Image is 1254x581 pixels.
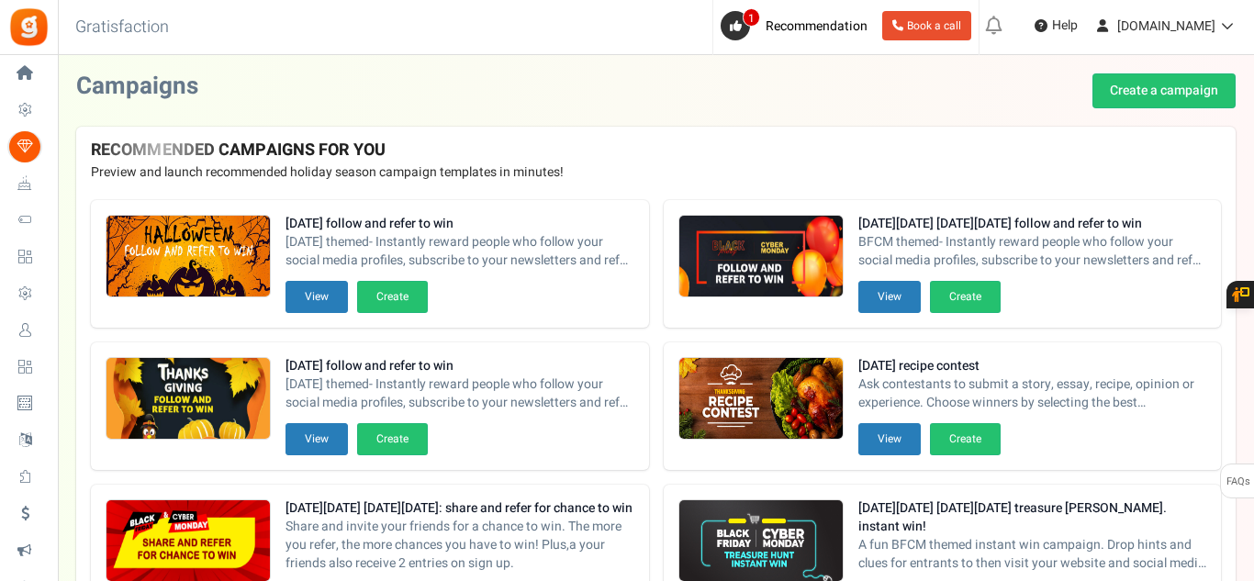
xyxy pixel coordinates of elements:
h3: Gratisfaction [55,9,189,46]
button: View [858,423,921,455]
button: View [286,281,348,313]
span: Ask contestants to submit a story, essay, recipe, opinion or experience. Choose winners by select... [858,375,1207,412]
strong: [DATE] recipe contest [858,357,1207,375]
span: A fun BFCM themed instant win campaign. Drop hints and clues for entrants to then visit your webs... [858,536,1207,573]
h4: RECOMMENDED CAMPAIGNS FOR YOU [91,141,1221,160]
span: [DATE] themed- Instantly reward people who follow your social media profiles, subscribe to your n... [286,233,634,270]
span: 1 [743,8,760,27]
strong: [DATE][DATE] [DATE][DATE] follow and refer to win [858,215,1207,233]
img: Gratisfaction [8,6,50,48]
span: BFCM themed- Instantly reward people who follow your social media profiles, subscribe to your new... [858,233,1207,270]
a: Book a call [882,11,971,40]
img: Recommended Campaigns [106,216,270,298]
strong: [DATE][DATE] [DATE][DATE]: share and refer for chance to win [286,499,634,518]
span: [DOMAIN_NAME] [1117,17,1215,36]
button: Create [357,423,428,455]
p: Share and invite your friends for a chance to win. The more you refer, the more chances you have ... [286,518,634,573]
img: Recommended Campaigns [106,358,270,441]
a: Help [1027,11,1085,40]
strong: [DATE] follow and refer to win [286,357,634,375]
button: Create [357,281,428,313]
img: Recommended Campaigns [679,216,843,298]
button: Create [930,423,1001,455]
button: View [858,281,921,313]
strong: [DATE][DATE] [DATE][DATE] treasure [PERSON_NAME]. instant win! [858,499,1207,536]
span: FAQs [1226,464,1250,499]
span: [DATE] themed- Instantly reward people who follow your social media profiles, subscribe to your n... [286,375,634,412]
button: View [286,423,348,455]
strong: [DATE] follow and refer to win [286,215,634,233]
span: Recommendation [766,17,868,36]
a: 1 Recommendation [721,11,875,40]
span: Help [1047,17,1078,35]
button: Create [930,281,1001,313]
a: Create a campaign [1092,73,1236,108]
h2: Campaigns [76,73,198,100]
p: Preview and launch recommended holiday season campaign templates in minutes! [91,163,1221,182]
img: Recommended Campaigns [679,358,843,441]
